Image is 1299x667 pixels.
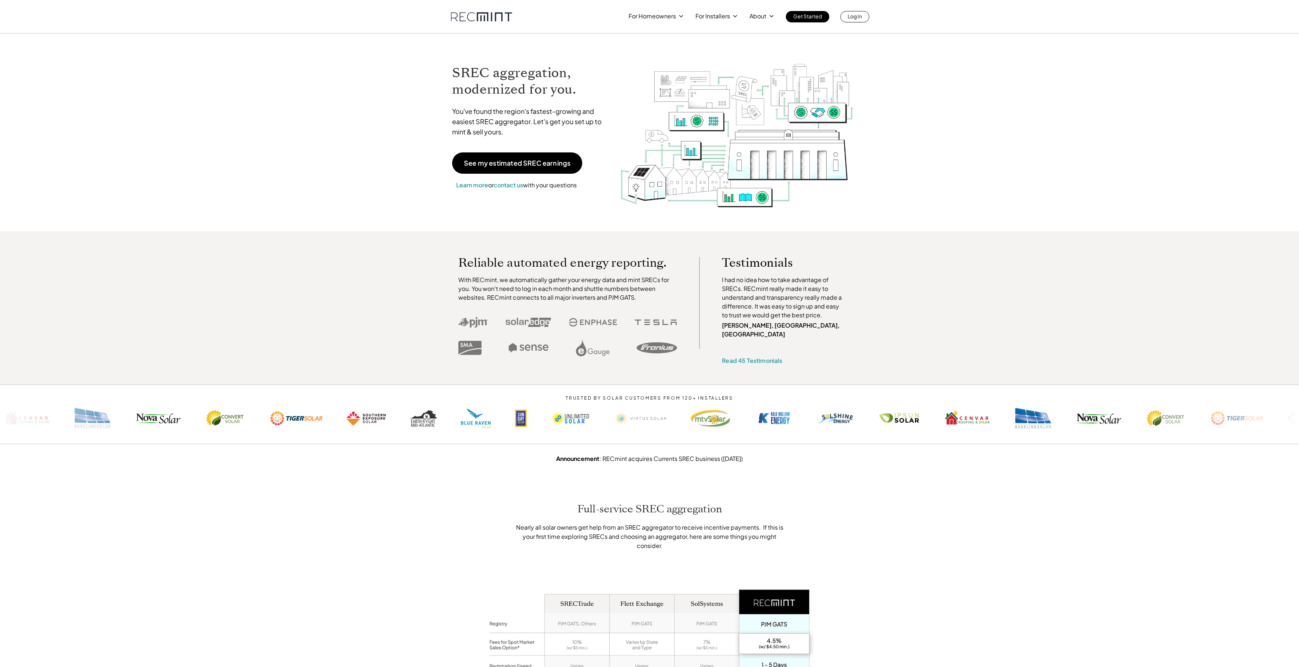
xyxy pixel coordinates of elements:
[452,106,609,137] p: You've found the region's fastest-growing and easiest SREC aggregator. Let's get you set up to mi...
[722,321,845,339] p: [PERSON_NAME], [GEOGRAPHIC_DATA], [GEOGRAPHIC_DATA]
[494,181,523,189] a: contact us
[786,11,829,22] a: Get Started
[722,257,831,268] p: Testimonials
[544,396,756,401] p: TRUSTED BY SOLAR CUSTOMERS FROM 120+ INSTALLERS
[793,11,822,21] p: Get Started
[458,257,677,268] p: Reliable automated energy reporting.
[464,160,570,166] p: See my estimated SREC earnings
[556,455,600,462] strong: Announcement
[556,455,743,462] a: Announcement: RECmint acquires Currents SREC business ([DATE])
[722,275,845,320] p: I had no idea how to take advantage of SRECs. RECmint really made it easy to understand and trans...
[456,181,488,189] a: Learn more
[452,152,582,174] a: See my estimated SREC earnings
[629,11,676,21] p: For Homeowners
[620,44,854,209] img: RECmint value cycle
[452,65,609,98] h1: SREC aggregation, modernized for you.
[440,502,859,516] h2: Full-service SREC aggregation
[722,357,782,364] a: Read 45 Testimonials
[848,11,862,21] p: Log In
[840,11,869,22] a: Log In
[452,180,581,190] p: or with your questions
[749,11,766,21] p: About
[458,275,677,302] p: With RECmint, we automatically gather your energy data and mint SRECs for you. You won't need to ...
[695,11,730,21] p: For Installers
[513,523,786,550] p: Nearly all solar owners get help from an SREC aggregator to receive incentive payments. If this i...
